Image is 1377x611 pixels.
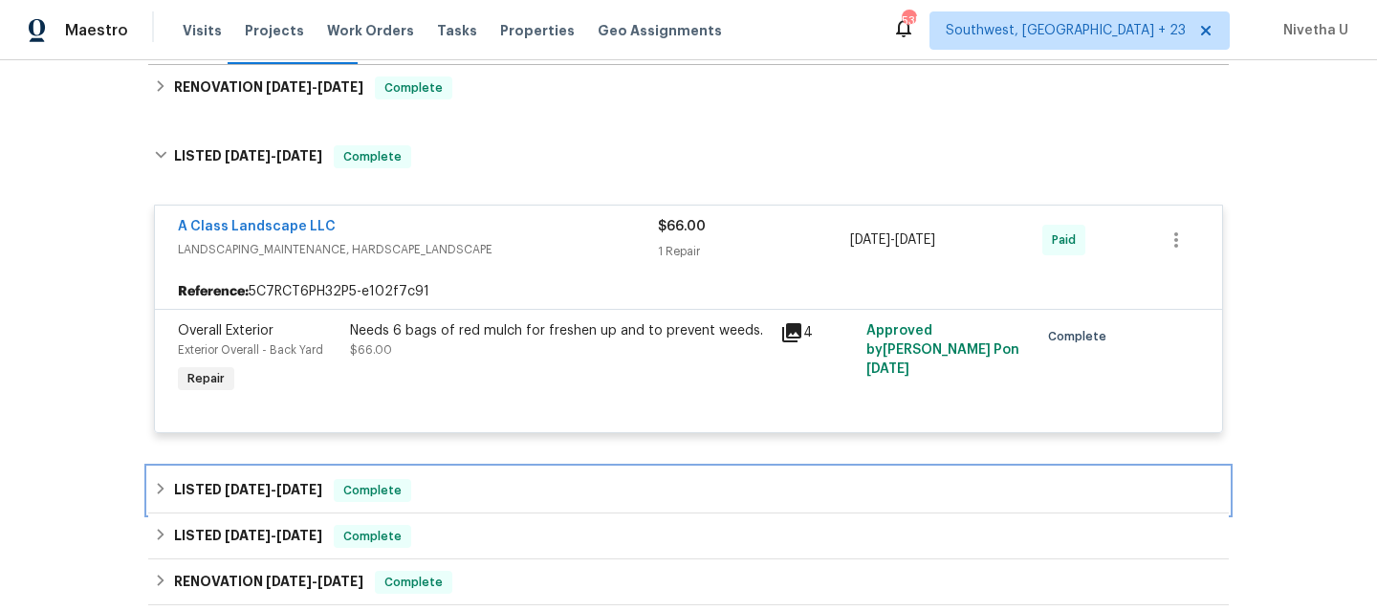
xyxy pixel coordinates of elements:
[225,529,322,542] span: -
[148,559,1229,605] div: RENOVATION [DATE]-[DATE]Complete
[178,240,658,259] span: LANDSCAPING_MAINTENANCE, HARDSCAPE_LANDSCAPE
[336,481,409,500] span: Complete
[895,233,935,247] span: [DATE]
[780,321,855,344] div: 4
[174,525,322,548] h6: LISTED
[946,21,1186,40] span: Southwest, [GEOGRAPHIC_DATA] + 23
[225,483,271,496] span: [DATE]
[658,220,706,233] span: $66.00
[155,274,1222,309] div: 5C7RCT6PH32P5-e102f7c91
[317,575,363,588] span: [DATE]
[178,344,323,356] span: Exterior Overall - Back Yard
[350,344,392,356] span: $66.00
[174,571,363,594] h6: RENOVATION
[148,65,1229,111] div: RENOVATION [DATE]-[DATE]Complete
[174,479,322,502] h6: LISTED
[180,369,232,388] span: Repair
[1276,21,1348,40] span: Nivetha U
[336,527,409,546] span: Complete
[850,230,935,250] span: -
[598,21,722,40] span: Geo Assignments
[266,575,363,588] span: -
[225,149,271,163] span: [DATE]
[174,76,363,99] h6: RENOVATION
[266,80,312,94] span: [DATE]
[225,149,322,163] span: -
[148,513,1229,559] div: LISTED [DATE]-[DATE]Complete
[266,575,312,588] span: [DATE]
[148,126,1229,187] div: LISTED [DATE]-[DATE]Complete
[183,21,222,40] span: Visits
[174,145,322,168] h6: LISTED
[500,21,575,40] span: Properties
[377,78,450,98] span: Complete
[350,321,769,340] div: Needs 6 bags of red mulch for freshen up and to prevent weeds.
[245,21,304,40] span: Projects
[866,362,909,376] span: [DATE]
[65,21,128,40] span: Maestro
[225,483,322,496] span: -
[336,147,409,166] span: Complete
[276,529,322,542] span: [DATE]
[276,483,322,496] span: [DATE]
[178,220,336,233] a: A Class Landscape LLC
[327,21,414,40] span: Work Orders
[1052,230,1083,250] span: Paid
[658,242,850,261] div: 1 Repair
[850,233,890,247] span: [DATE]
[148,468,1229,513] div: LISTED [DATE]-[DATE]Complete
[317,80,363,94] span: [DATE]
[1048,327,1114,346] span: Complete
[377,573,450,592] span: Complete
[902,11,915,31] div: 535
[276,149,322,163] span: [DATE]
[225,529,271,542] span: [DATE]
[437,24,477,37] span: Tasks
[178,324,273,338] span: Overall Exterior
[866,324,1019,376] span: Approved by [PERSON_NAME] P on
[178,282,249,301] b: Reference:
[266,80,363,94] span: -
